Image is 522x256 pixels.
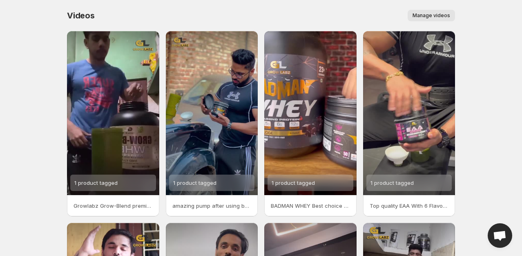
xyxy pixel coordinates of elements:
span: Videos [67,11,95,20]
span: 1 product tagged [173,180,216,186]
button: Manage videos [408,10,455,21]
span: 1 product tagged [74,180,118,186]
span: Manage videos [413,12,450,19]
p: amazing pump after using badman Best pre-workout 50 servings 400G Pump Focus Energy strength perf... [172,202,252,210]
p: Growlabz Grow-Blend premium quality whey protein contains 24G per scoop whey protein 60 servings ... [74,202,153,210]
span: 1 product tagged [370,180,414,186]
p: Top quality EAA With 6 Flavours usa imported ingredients 3rd party lab tested 0 sugar supplements... [370,202,449,210]
div: Open chat [488,223,512,248]
span: 1 product tagged [272,180,315,186]
p: BADMAN WHEY Best choice for athletes Best for lean muscles gain 24G protein 12G carbs order onlin... [271,202,350,210]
